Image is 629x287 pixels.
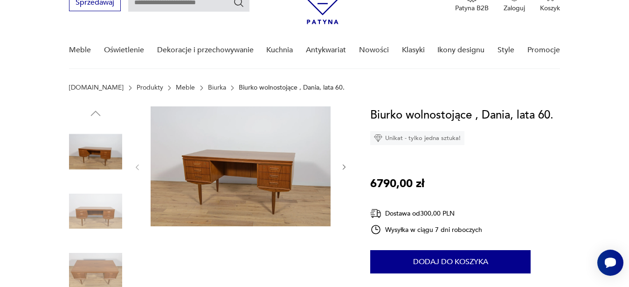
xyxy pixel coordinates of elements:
a: Promocje [527,32,560,68]
p: Zaloguj [504,4,525,13]
h1: Biurko wolnostojące , Dania, lata 60. [370,106,553,124]
p: Biurko wolnostojące , Dania, lata 60. [239,84,345,91]
a: Klasyki [402,32,425,68]
a: Oświetlenie [104,32,144,68]
img: Zdjęcie produktu Biurko wolnostojące , Dania, lata 60. [69,125,122,178]
a: Ikony designu [437,32,484,68]
div: Unikat - tylko jedna sztuka! [370,131,464,145]
a: Antykwariat [306,32,346,68]
a: Produkty [137,84,163,91]
div: Wysyłka w ciągu 7 dni roboczych [370,224,482,235]
p: 6790,00 zł [370,175,424,193]
iframe: Smartsupp widget button [597,250,623,276]
a: Kuchnia [266,32,293,68]
a: [DOMAIN_NAME] [69,84,124,91]
p: Patyna B2B [455,4,489,13]
p: Koszyk [540,4,560,13]
a: Meble [69,32,91,68]
img: Zdjęcie produktu Biurko wolnostojące , Dania, lata 60. [69,185,122,238]
a: Meble [176,84,195,91]
img: Ikona dostawy [370,208,381,219]
img: Zdjęcie produktu Biurko wolnostojące , Dania, lata 60. [151,106,331,226]
a: Style [498,32,514,68]
a: Nowości [359,32,389,68]
a: Biurka [208,84,226,91]
img: Ikona diamentu [374,134,382,142]
a: Dekoracje i przechowywanie [157,32,254,68]
button: Dodaj do koszyka [370,250,531,273]
div: Dostawa od 300,00 PLN [370,208,482,219]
